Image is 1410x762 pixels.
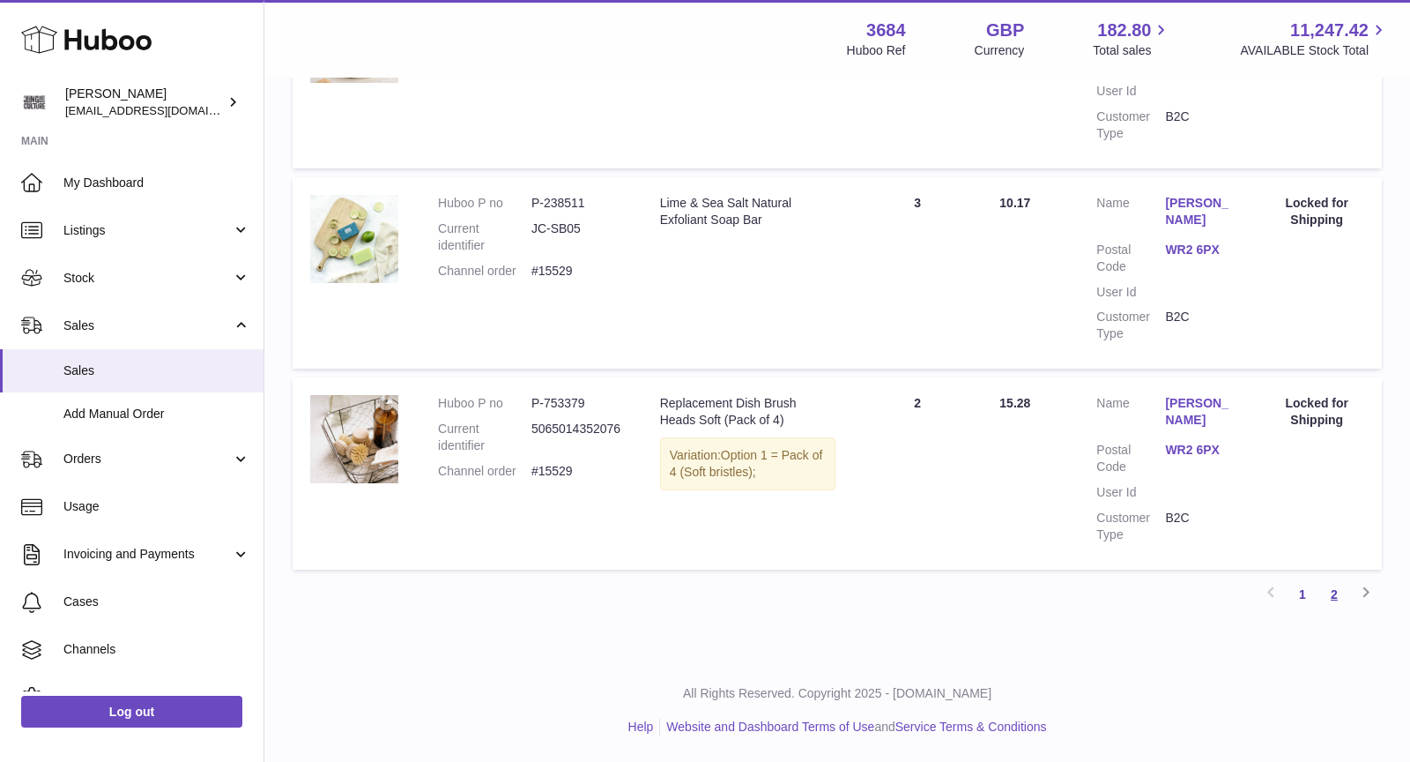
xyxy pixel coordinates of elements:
div: Replacement Dish Brush Heads Soft (Pack of 4) [660,395,835,429]
span: [EMAIL_ADDRESS][DOMAIN_NAME] [65,103,259,117]
a: [PERSON_NAME] [1165,395,1234,429]
span: Option 1 = Pack of 4 (Soft bristles); [670,448,823,479]
a: Service Terms & Conditions [895,720,1047,734]
span: 15.28 [999,396,1030,410]
span: Sales [63,317,232,334]
dt: Customer Type [1096,108,1165,142]
a: WR2 6PX [1165,242,1234,258]
div: Lime & Sea Salt Natural Exfoliant Soap Bar [660,195,835,228]
a: Website and Dashboard Terms of Use [666,720,874,734]
img: theinternationalventure@gmail.com [21,89,48,116]
a: [PERSON_NAME] [1165,195,1234,228]
td: 3 [853,177,982,369]
dt: Customer Type [1096,510,1165,543]
dd: #15529 [531,463,625,480]
dt: Channel order [438,263,531,280]
span: Total sales [1093,42,1171,59]
span: My Dashboard [63,175,250,191]
span: Cases [63,594,250,610]
dt: Huboo P no [438,395,531,412]
span: Listings [63,222,232,239]
dt: Channel order [438,463,531,480]
div: Locked for Shipping [1269,395,1364,429]
img: 36841753440611.jpg [310,395,398,483]
td: 2 [853,377,982,569]
dt: Name [1096,195,1165,233]
dt: User Id [1096,83,1165,100]
dt: Current identifier [438,421,531,454]
dt: Postal Code [1096,442,1165,475]
a: Log out [21,696,242,728]
dd: B2C [1165,108,1234,142]
a: Help [628,720,654,734]
span: Stock [63,270,232,287]
strong: 3684 [866,19,906,42]
span: Channels [63,641,250,658]
span: Invoicing and Payments [63,546,232,563]
a: 1 [1287,579,1318,610]
dt: User Id [1096,484,1165,501]
span: 11,247.42 [1290,19,1369,42]
dd: JC-SB05 [531,220,625,254]
dt: User Id [1096,284,1165,301]
dt: Name [1096,395,1165,433]
div: Locked for Shipping [1269,195,1364,228]
span: Add Manual Order [63,406,250,422]
a: WR2 6PX [1165,442,1234,459]
span: Orders [63,451,232,467]
dd: B2C [1165,309,1234,342]
img: 36841753442915.jpg [310,195,398,283]
dt: Huboo P no [438,195,531,212]
span: 10.17 [999,196,1030,210]
span: AVAILABLE Stock Total [1240,42,1389,59]
div: Huboo Ref [847,42,906,59]
span: 182.80 [1097,19,1151,42]
span: Settings [63,689,250,706]
dd: P-753379 [531,395,625,412]
p: All Rights Reserved. Copyright 2025 - [DOMAIN_NAME] [278,685,1396,702]
dd: 5065014352076 [531,421,625,454]
strong: GBP [986,19,1024,42]
div: [PERSON_NAME] [65,86,224,119]
dt: Customer Type [1096,309,1165,342]
dd: #15529 [531,263,625,280]
dd: P-238511 [531,195,625,212]
div: Currency [975,42,1025,59]
div: Variation: [660,437,835,490]
dd: B2C [1165,510,1234,543]
a: 11,247.42 AVAILABLE Stock Total [1240,19,1389,59]
a: 182.80 Total sales [1093,19,1171,59]
dt: Postal Code [1096,242,1165,275]
a: 2 [1318,579,1350,610]
span: Sales [63,362,250,379]
dt: Current identifier [438,220,531,254]
li: and [660,719,1046,736]
span: Usage [63,498,250,515]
